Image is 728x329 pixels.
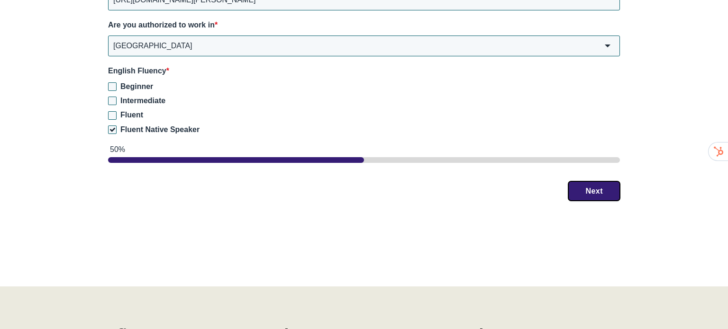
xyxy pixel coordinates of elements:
span: Are you authorized to work in [108,21,215,29]
button: Next [568,181,620,201]
input: Beginner [108,82,117,91]
input: Fluent Native Speaker [108,125,117,134]
input: Fluent [108,111,117,120]
span: Fluent [120,111,143,119]
div: page 1 of 2 [108,157,620,163]
span: Intermediate [120,97,165,105]
div: 50% [110,144,620,155]
input: Intermediate [108,97,117,105]
span: Fluent Native Speaker [120,125,200,133]
span: English Fluency [108,67,166,75]
span: Beginner [120,82,153,90]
